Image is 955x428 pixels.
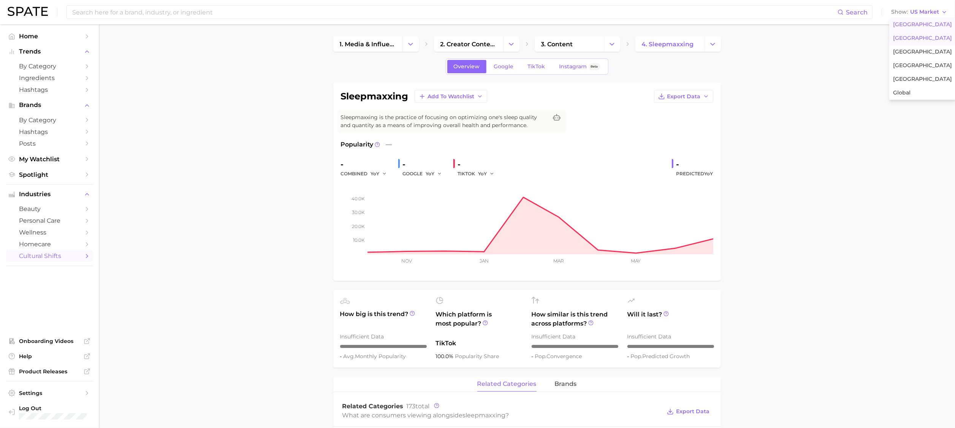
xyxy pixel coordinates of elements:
[333,36,402,52] a: 1. media & influencers
[553,258,564,264] tspan: Mar
[528,63,545,70] span: TikTok
[344,353,406,360] span: monthly popularity
[455,353,499,360] span: popularity share
[19,390,80,397] span: Settings
[532,310,618,328] span: How similar is this trend across platforms?
[6,30,93,42] a: Home
[6,60,93,72] a: by Category
[6,99,93,111] button: Brands
[340,353,344,360] span: -
[893,90,911,96] span: Global
[6,403,93,422] a: Log out. Currently logged in with e-mail paola.perez@lubrizol.com.
[6,114,93,126] a: by Category
[19,116,80,124] span: by Category
[371,170,380,177] span: YoY
[415,90,487,103] button: Add to Watchlist
[654,90,713,103] button: Export Data
[344,353,355,360] abbr: average
[477,381,537,387] span: related categories
[341,113,548,129] span: Sleepmaxxing is the practice of focusing on optimizing one's sleep quality and quantity as a mean...
[665,406,711,417] button: Export Data
[705,36,721,52] button: Change Category
[705,171,713,176] span: YoY
[479,258,488,264] tspan: Jan
[340,41,396,48] span: 1. media & influencers
[340,310,427,328] span: How big is this trend?
[19,405,88,412] span: Log Out
[532,345,618,348] div: – / 10
[341,158,392,170] div: -
[6,72,93,84] a: Ingredients
[555,381,577,387] span: brands
[494,63,514,70] span: Google
[19,368,80,375] span: Product Releases
[535,353,582,360] span: convergence
[631,258,641,264] tspan: May
[503,36,519,52] button: Change Category
[488,60,520,73] a: Google
[19,33,80,40] span: Home
[454,63,480,70] span: Overview
[553,60,607,73] a: InstagramBeta
[893,35,952,41] span: [GEOGRAPHIC_DATA]
[521,60,552,73] a: TikTok
[426,169,442,178] button: YoY
[19,74,80,82] span: Ingredients
[535,353,547,360] abbr: popularity index
[627,353,631,360] span: -
[341,140,374,149] span: Popularity
[627,310,714,328] span: Will it last?
[447,60,486,73] a: Overview
[478,169,495,178] button: YoY
[535,36,604,52] a: 3. content
[604,36,620,52] button: Change Category
[6,169,93,181] a: Spotlight
[19,217,80,224] span: personal care
[631,353,690,360] span: predicted growth
[889,7,949,17] button: ShowUS Market
[846,9,868,16] span: Search
[6,227,93,238] a: wellness
[458,169,500,178] div: TIKTOK
[6,335,93,347] a: Onboarding Videos
[541,41,573,48] span: 3. content
[19,191,80,198] span: Industries
[893,76,952,82] span: [GEOGRAPHIC_DATA]
[676,408,710,415] span: Export Data
[341,169,392,178] div: combined
[19,63,80,70] span: by Category
[371,169,387,178] button: YoY
[19,353,80,360] span: Help
[341,92,409,101] h1: sleepmaxxing
[434,36,503,52] a: 2. creator content
[6,189,93,200] button: Industries
[6,387,93,399] a: Settings
[428,93,475,100] span: Add to Watchlist
[627,332,714,341] div: Insufficient Data
[6,215,93,227] a: personal care
[6,250,93,262] a: cultural shifts
[71,6,838,19] input: Search here for a brand, industry, or ingredient
[6,238,93,250] a: homecare
[893,21,952,28] span: [GEOGRAPHIC_DATA]
[642,41,694,48] span: 4. sleepmaxxing
[6,366,93,377] a: Product Releases
[19,252,80,260] span: cultural shifts
[403,158,447,170] div: -
[407,403,416,410] span: 173
[436,339,523,348] span: TikTok
[6,203,93,215] a: beauty
[342,410,662,420] div: What are consumers viewing alongside ?
[458,158,500,170] div: -
[631,353,643,360] abbr: popularity index
[910,10,939,14] span: US Market
[340,332,427,341] div: Insufficient Data
[436,353,455,360] span: 100.0%
[19,338,80,345] span: Onboarding Videos
[340,345,427,348] div: – / 10
[635,36,705,52] a: 4. sleepmaxxing
[6,351,93,362] a: Help
[532,353,535,360] span: -
[19,128,80,135] span: Hashtags
[676,169,713,178] span: Predicted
